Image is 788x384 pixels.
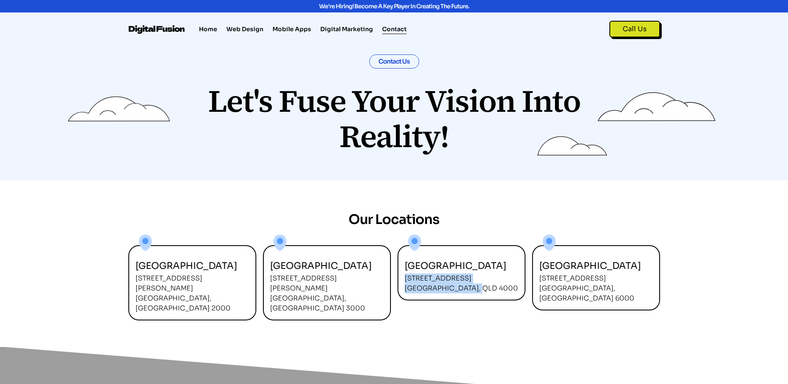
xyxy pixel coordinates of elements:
a: Contact [382,24,407,34]
h4: [GEOGRAPHIC_DATA] [539,260,653,272]
p: [STREET_ADDRESS] [GEOGRAPHIC_DATA], [GEOGRAPHIC_DATA] 6000 [539,273,653,303]
a: Web Design [226,24,263,34]
h2: Let's Fuse Your Vision Into Reality!​ [195,83,594,154]
h4: [GEOGRAPHIC_DATA] [270,260,383,272]
p: [STREET_ADDRESS][PERSON_NAME] [GEOGRAPHIC_DATA], [GEOGRAPHIC_DATA] 3000 [270,273,383,313]
a: Digital Marketing [320,24,373,34]
h4: [GEOGRAPHIC_DATA] [405,260,518,272]
h1: Contact Us [370,55,419,68]
h4: [GEOGRAPHIC_DATA] [135,260,249,272]
a: Mobile Apps [272,24,311,34]
a: Home [199,24,217,34]
div: We're hiring! Become a key player in creating the future. [182,3,607,9]
h3: Our Locations [49,207,739,232]
p: [STREET_ADDRESS][PERSON_NAME] [GEOGRAPHIC_DATA], [GEOGRAPHIC_DATA] 2000 [135,273,249,313]
a: Call Us [609,21,660,37]
p: [STREET_ADDRESS] [GEOGRAPHIC_DATA], QLD 4000 [405,273,518,293]
span: Call Us [623,25,647,33]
